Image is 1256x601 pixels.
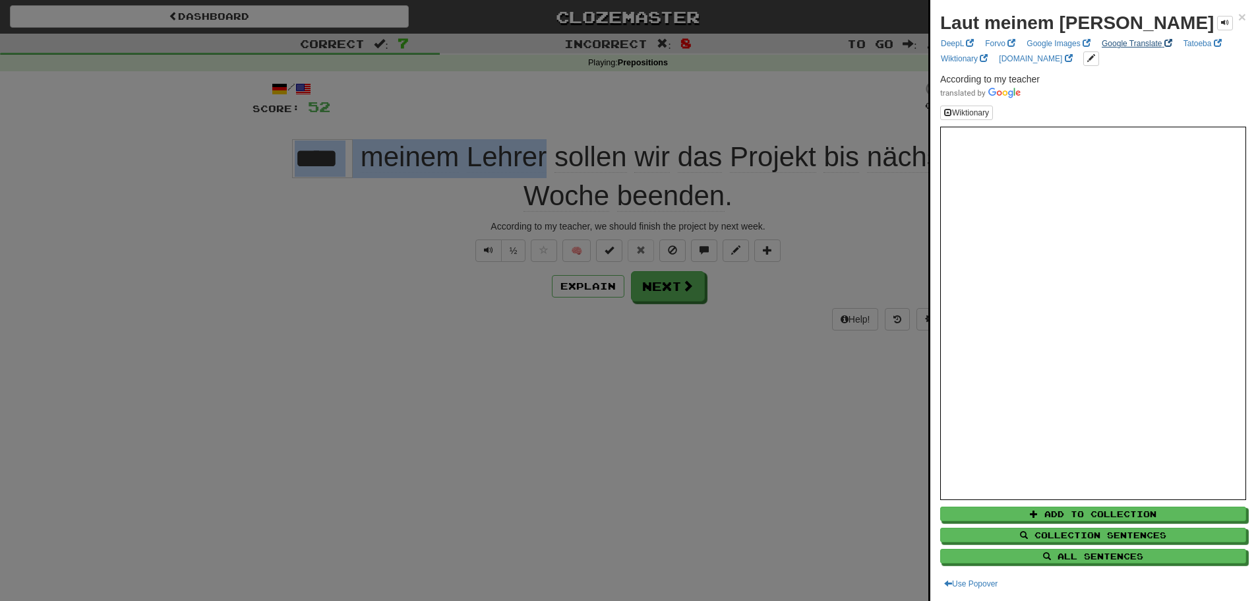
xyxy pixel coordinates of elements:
[1023,36,1094,51] a: Google Images
[940,74,1040,84] span: According to my teacher
[940,106,993,120] button: Wiktionary
[940,577,1002,591] button: Use Popover
[995,51,1076,66] a: [DOMAIN_NAME]
[981,36,1019,51] a: Forvo
[940,88,1021,98] img: Color short
[1180,36,1226,51] a: Tatoeba
[1083,51,1099,66] button: edit links
[940,507,1246,521] button: Add to Collection
[940,528,1246,542] button: Collection Sentences
[1098,36,1176,51] a: Google Translate
[937,36,978,51] a: DeepL
[940,549,1246,563] button: All Sentences
[940,13,1214,33] strong: Laut meinem [PERSON_NAME]
[1238,10,1246,24] button: Close
[1238,9,1246,24] span: ×
[937,51,992,66] a: Wiktionary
